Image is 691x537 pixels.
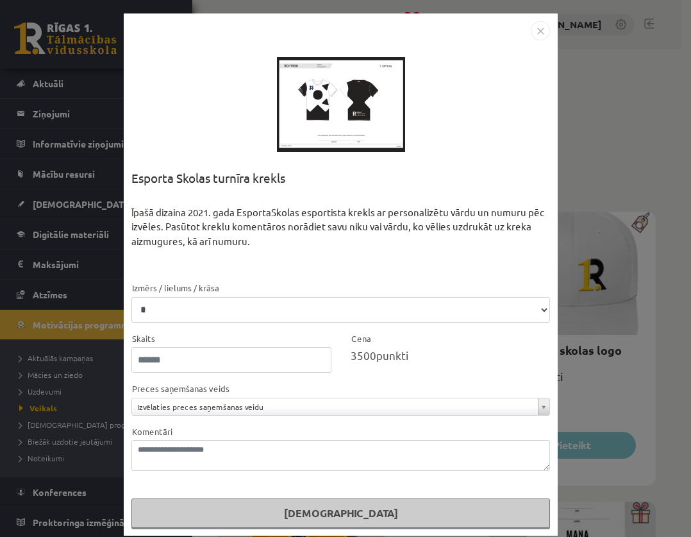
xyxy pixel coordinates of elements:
[351,332,371,345] label: Cena
[137,398,533,415] span: Izvēlaties preces saņemšanas veidu
[131,332,155,345] label: Skaits
[531,23,550,35] a: Close
[351,347,551,364] div: punkti
[531,21,550,40] img: motivation-modal-close-c4c6120e38224f4335eb81b515c8231475e344d61debffcd306e703161bf1fac.png
[131,499,550,528] button: [DEMOGRAPHIC_DATA]
[131,425,172,438] label: Komentāri
[131,282,219,294] label: Izmērs / lielums / krāsa
[351,348,376,362] span: 3500
[132,398,549,415] a: Izvēlaties preces saņemšanas veidu
[131,169,550,205] div: Esporta Skolas turnīra krekls
[131,205,550,281] div: Īpašā dizaina 2021. gada EsportaSkolas esportista krekls ar personalizētu vārdu un numuru pēc izv...
[131,382,229,395] label: Preces saņemšanas veids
